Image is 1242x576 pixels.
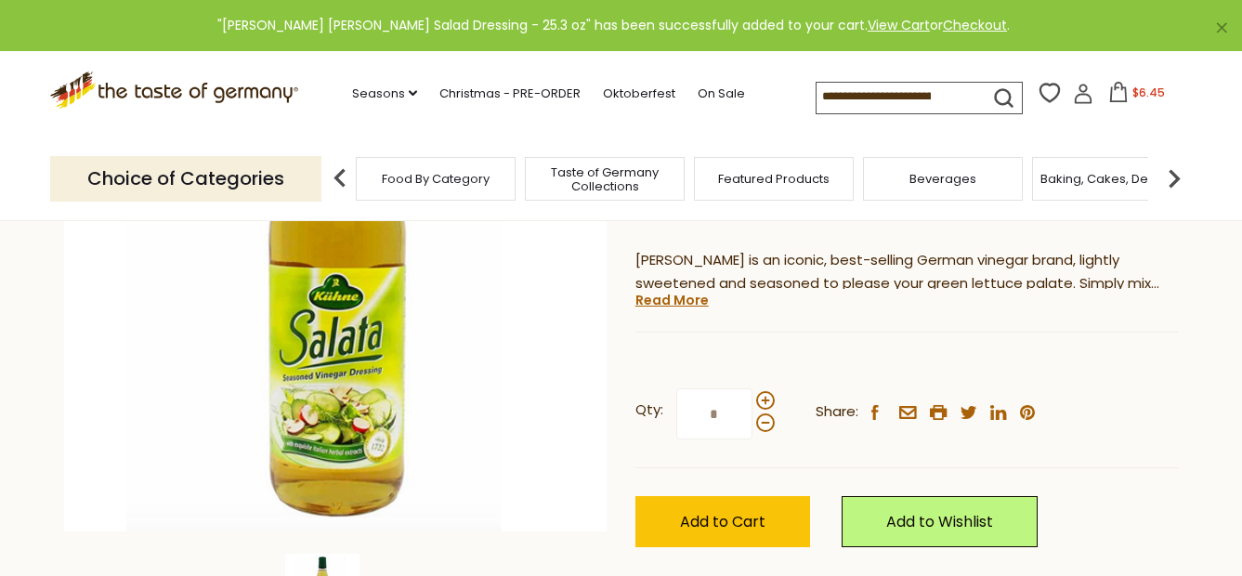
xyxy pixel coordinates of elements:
[1216,22,1227,33] a: ×
[603,84,675,104] a: Oktoberfest
[909,172,976,186] a: Beverages
[635,249,1179,295] p: [PERSON_NAME] is an iconic, best-selling German vinegar brand, lightly sweetened and seasoned to ...
[698,84,745,104] a: On Sale
[635,496,810,547] button: Add to Cart
[635,399,663,422] strong: Qty:
[635,291,709,309] a: Read More
[352,84,417,104] a: Seasons
[676,388,752,439] input: Qty:
[816,400,858,424] span: Share:
[1132,85,1165,100] span: $6.45
[680,511,765,532] span: Add to Cart
[439,84,581,104] a: Christmas - PRE-ORDER
[15,15,1212,36] div: "[PERSON_NAME] [PERSON_NAME] Salad Dressing - 25.3 oz" has been successfully added to your cart. ...
[943,16,1007,34] a: Checkout
[1097,82,1176,110] button: $6.45
[1156,160,1193,197] img: next arrow
[842,496,1038,547] a: Add to Wishlist
[382,172,490,186] a: Food By Category
[1040,172,1184,186] a: Baking, Cakes, Desserts
[321,160,359,197] img: previous arrow
[868,16,930,34] a: View Cart
[718,172,830,186] a: Featured Products
[50,156,321,202] p: Choice of Categories
[530,165,679,193] a: Taste of Germany Collections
